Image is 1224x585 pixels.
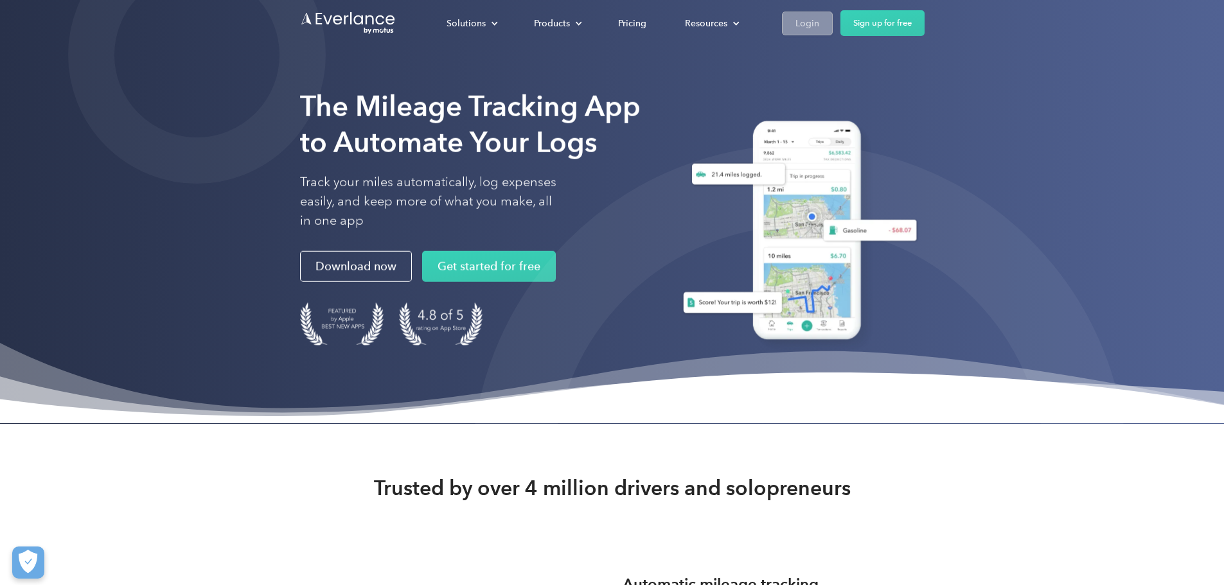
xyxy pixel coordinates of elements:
[300,302,384,345] img: Badge for Featured by Apple Best New Apps
[422,251,556,282] a: Get started for free
[668,111,925,354] img: Everlance, mileage tracker app, expense tracking app
[618,15,646,31] div: Pricing
[685,15,727,31] div: Resources
[840,10,925,36] a: Sign up for free
[300,251,412,282] a: Download now
[399,302,483,345] img: 4.9 out of 5 stars on the app store
[782,12,833,35] a: Login
[447,15,486,31] div: Solutions
[434,12,508,35] div: Solutions
[605,12,659,35] a: Pricing
[300,89,641,159] strong: The Mileage Tracking App to Automate Your Logs
[374,475,851,501] strong: Trusted by over 4 million drivers and solopreneurs
[534,15,570,31] div: Products
[12,546,44,579] button: Cookies Settings
[672,12,750,35] div: Resources
[795,15,819,31] div: Login
[300,173,557,231] p: Track your miles automatically, log expenses easily, and keep more of what you make, all in one app
[521,12,592,35] div: Products
[300,11,396,35] a: Go to homepage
